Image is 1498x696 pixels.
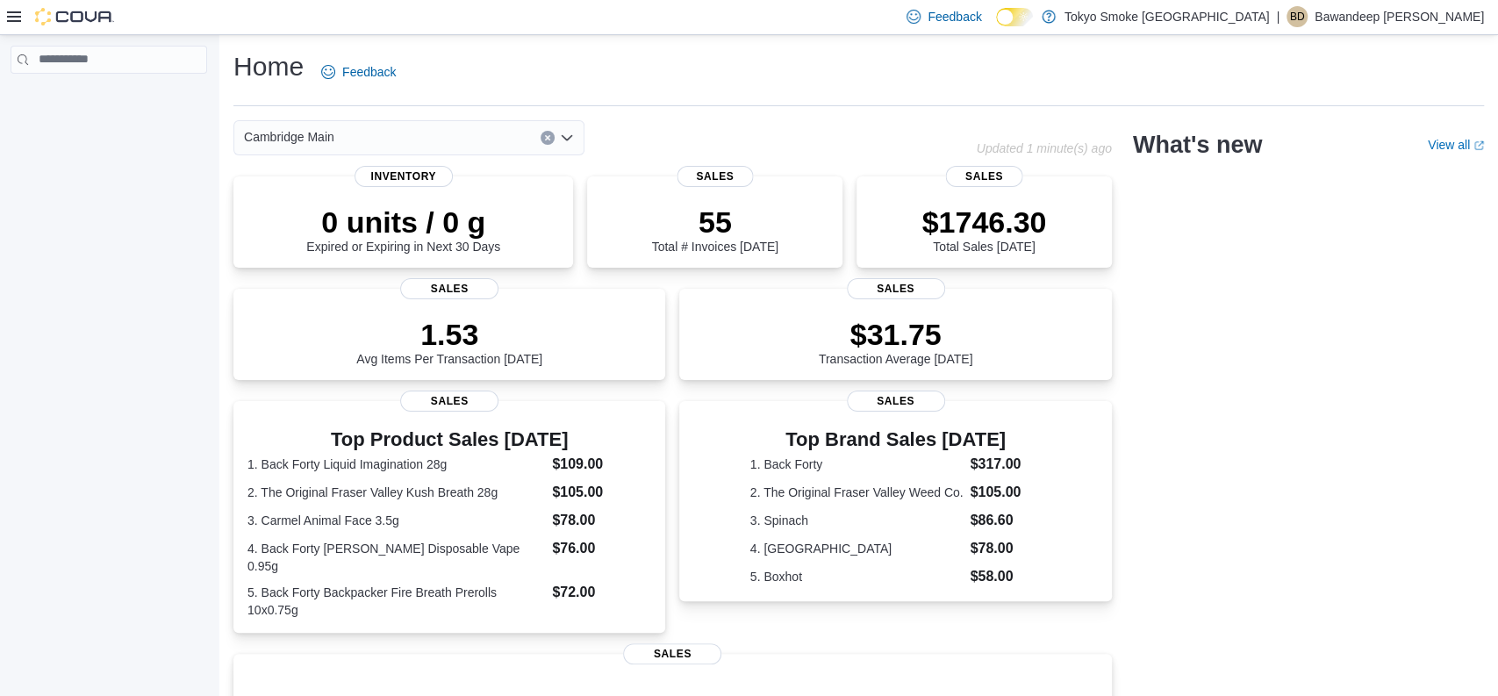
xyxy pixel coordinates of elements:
[314,54,403,90] a: Feedback
[1276,6,1279,27] p: |
[970,538,1041,559] dd: $78.00
[306,204,500,240] p: 0 units / 0 g
[652,204,778,240] p: 55
[623,643,721,664] span: Sales
[356,317,542,366] div: Avg Items Per Transaction [DATE]
[552,482,651,503] dd: $105.00
[996,8,1033,26] input: Dark Mode
[247,484,545,501] dt: 2. The Original Fraser Valley Kush Breath 28g
[750,540,964,557] dt: 4. [GEOGRAPHIC_DATA]
[921,204,1046,254] div: Total Sales [DATE]
[247,429,651,450] h3: Top Product Sales [DATE]
[847,278,945,299] span: Sales
[847,391,945,412] span: Sales
[750,429,1042,450] h3: Top Brand Sales [DATE]
[1473,140,1484,151] svg: External link
[247,456,545,473] dt: 1. Back Forty Liquid Imagination 28g
[356,317,542,352] p: 1.53
[541,131,555,145] button: Clear input
[233,49,304,84] h1: Home
[1315,6,1484,27] p: Bawandeep [PERSON_NAME]
[677,166,753,187] span: Sales
[819,317,973,366] div: Transaction Average [DATE]
[750,512,964,529] dt: 3. Spinach
[552,538,651,559] dd: $76.00
[306,204,500,254] div: Expired or Expiring in Next 30 Days
[750,484,964,501] dt: 2. The Original Fraser Valley Weed Co.
[355,166,453,187] span: Inventory
[247,540,545,575] dt: 4. Back Forty [PERSON_NAME] Disposable Vape 0.95g
[970,454,1041,475] dd: $317.00
[400,278,498,299] span: Sales
[560,131,574,145] button: Open list of options
[1064,6,1270,27] p: Tokyo Smoke [GEOGRAPHIC_DATA]
[247,512,545,529] dt: 3. Carmel Animal Face 3.5g
[1428,138,1484,152] a: View allExternal link
[750,456,964,473] dt: 1. Back Forty
[552,454,651,475] dd: $109.00
[1290,6,1305,27] span: BD
[970,566,1041,587] dd: $58.00
[652,204,778,254] div: Total # Invoices [DATE]
[928,8,981,25] span: Feedback
[921,204,1046,240] p: $1746.30
[996,26,997,27] span: Dark Mode
[247,584,545,619] dt: 5. Back Forty Backpacker Fire Breath Prerolls 10x0.75g
[819,317,973,352] p: $31.75
[400,391,498,412] span: Sales
[1287,6,1308,27] div: Bawandeep Dhesi
[11,77,207,119] nav: Complex example
[977,141,1112,155] p: Updated 1 minute(s) ago
[946,166,1022,187] span: Sales
[552,582,651,603] dd: $72.00
[552,510,651,531] dd: $78.00
[750,568,964,585] dt: 5. Boxhot
[244,126,334,147] span: Cambridge Main
[970,482,1041,503] dd: $105.00
[1133,131,1262,159] h2: What's new
[342,63,396,81] span: Feedback
[970,510,1041,531] dd: $86.60
[35,8,114,25] img: Cova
